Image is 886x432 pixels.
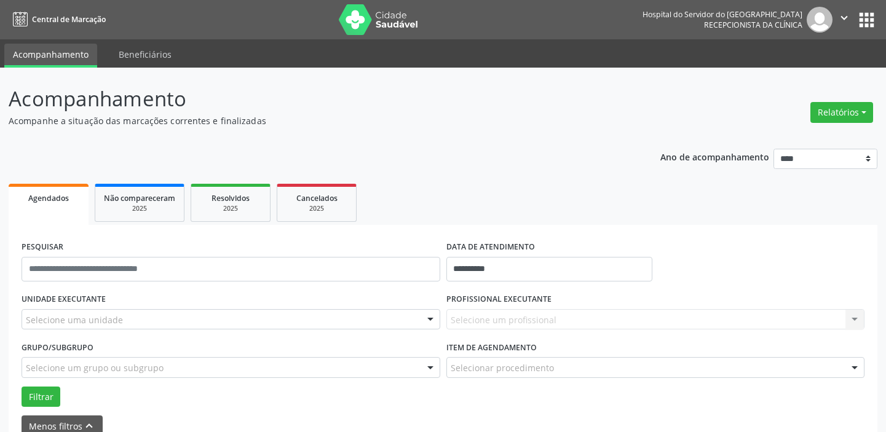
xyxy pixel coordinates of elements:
label: DATA DE ATENDIMENTO [446,238,535,257]
button:  [833,7,856,33]
span: Selecionar procedimento [451,361,554,374]
span: Selecione um grupo ou subgrupo [26,361,164,374]
div: Hospital do Servidor do [GEOGRAPHIC_DATA] [643,9,802,20]
div: 2025 [200,204,261,213]
button: apps [856,9,877,31]
span: Agendados [28,193,69,203]
a: Acompanhamento [4,44,97,68]
span: Não compareceram [104,193,175,203]
label: Item de agendamento [446,338,537,357]
a: Central de Marcação [9,9,106,29]
p: Acompanhamento [9,84,617,114]
label: UNIDADE EXECUTANTE [22,290,106,309]
span: Central de Marcação [32,14,106,25]
span: Resolvidos [212,193,250,203]
button: Filtrar [22,387,60,407]
span: Cancelados [296,193,338,203]
div: 2025 [104,204,175,213]
span: Selecione uma unidade [26,313,123,326]
label: Grupo/Subgrupo [22,338,93,357]
p: Acompanhe a situação das marcações correntes e finalizadas [9,114,617,127]
p: Ano de acompanhamento [660,149,769,164]
button: Relatórios [810,102,873,123]
img: img [807,7,833,33]
div: 2025 [286,204,347,213]
label: PROFISSIONAL EXECUTANTE [446,290,552,309]
i:  [837,11,851,25]
a: Beneficiários [110,44,180,65]
label: PESQUISAR [22,238,63,257]
span: Recepcionista da clínica [704,20,802,30]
